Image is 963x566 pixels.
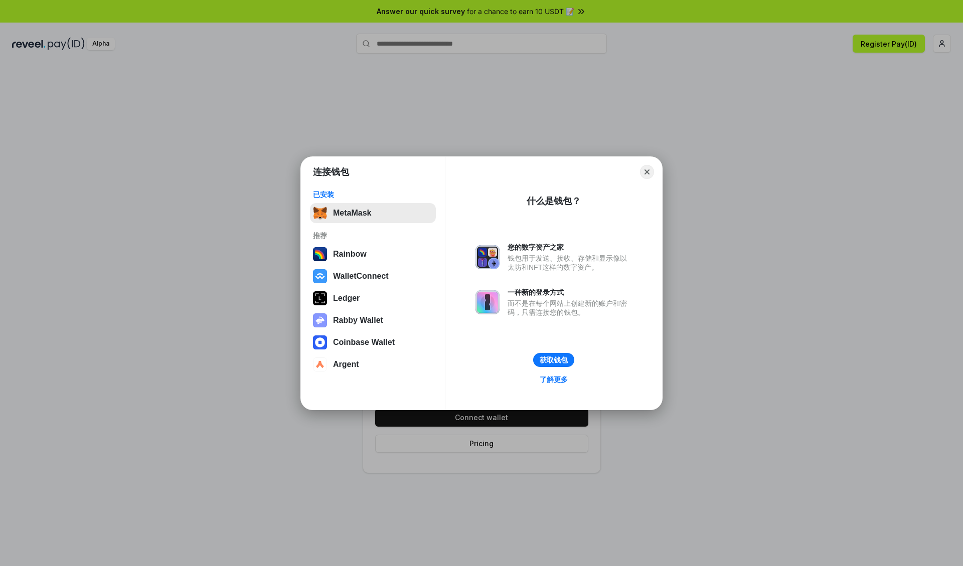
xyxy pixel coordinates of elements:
[540,375,568,384] div: 了解更多
[475,245,500,269] img: svg+xml,%3Csvg%20xmlns%3D%22http%3A%2F%2Fwww.w3.org%2F2000%2Fsvg%22%20fill%3D%22none%22%20viewBox...
[534,373,574,386] a: 了解更多
[333,360,359,369] div: Argent
[333,272,389,281] div: WalletConnect
[310,332,436,352] button: Coinbase Wallet
[313,190,433,199] div: 已安装
[313,269,327,283] img: svg+xml,%3Csvg%20width%3D%2228%22%20height%3D%2228%22%20viewBox%3D%220%200%2028%2028%22%20fill%3D...
[333,209,371,218] div: MetaMask
[475,290,500,314] img: svg+xml,%3Csvg%20xmlns%3D%22http%3A%2F%2Fwww.w3.org%2F2000%2Fsvg%22%20fill%3D%22none%22%20viewBox...
[313,247,327,261] img: svg+xml,%3Csvg%20width%3D%22120%22%20height%3D%22120%22%20viewBox%3D%220%200%20120%20120%22%20fil...
[310,288,436,308] button: Ledger
[333,294,360,303] div: Ledger
[333,338,395,347] div: Coinbase Wallet
[333,316,383,325] div: Rabby Wallet
[310,310,436,330] button: Rabby Wallet
[313,291,327,305] img: svg+xml,%3Csvg%20xmlns%3D%22http%3A%2F%2Fwww.w3.org%2F2000%2Fsvg%22%20width%3D%2228%22%20height%3...
[310,266,436,286] button: WalletConnect
[310,203,436,223] button: MetaMask
[508,254,632,272] div: 钱包用于发送、接收、存储和显示像以太坊和NFT这样的数字资产。
[333,250,367,259] div: Rainbow
[640,165,654,179] button: Close
[508,243,632,252] div: 您的数字资产之家
[540,355,568,364] div: 获取钱包
[313,166,349,178] h1: 连接钱包
[310,244,436,264] button: Rainbow
[508,299,632,317] div: 而不是在每个网站上创建新的账户和密码，只需连接您的钱包。
[310,354,436,374] button: Argent
[313,231,433,240] div: 推荐
[313,357,327,371] img: svg+xml,%3Csvg%20width%3D%2228%22%20height%3D%2228%22%20viewBox%3D%220%200%2028%2028%22%20fill%3D...
[313,313,327,327] img: svg+xml,%3Csvg%20xmlns%3D%22http%3A%2F%2Fwww.w3.org%2F2000%2Fsvg%22%20fill%3D%22none%22%20viewBox...
[527,195,581,207] div: 什么是钱包？
[508,288,632,297] div: 一种新的登录方式
[313,335,327,349] img: svg+xml,%3Csvg%20width%3D%2228%22%20height%3D%2228%22%20viewBox%3D%220%200%2028%2028%22%20fill%3D...
[313,206,327,220] img: svg+xml,%3Csvg%20fill%3D%22none%22%20height%3D%2233%22%20viewBox%3D%220%200%2035%2033%22%20width%...
[533,353,574,367] button: 获取钱包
